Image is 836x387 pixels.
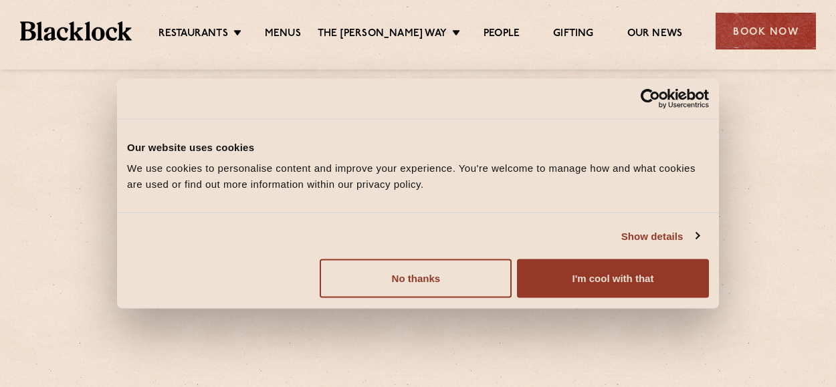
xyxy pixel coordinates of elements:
[517,259,709,298] button: I'm cool with that
[627,27,683,42] a: Our News
[318,27,447,42] a: The [PERSON_NAME] Way
[553,27,593,42] a: Gifting
[265,27,301,42] a: Menus
[484,27,520,42] a: People
[592,88,709,108] a: Usercentrics Cookiebot - opens in a new window
[320,259,512,298] button: No thanks
[20,21,132,40] img: BL_Textured_Logo-footer-cropped.svg
[621,228,699,244] a: Show details
[127,139,709,155] div: Our website uses cookies
[159,27,228,42] a: Restaurants
[127,160,709,192] div: We use cookies to personalise content and improve your experience. You're welcome to manage how a...
[716,13,816,49] div: Book Now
